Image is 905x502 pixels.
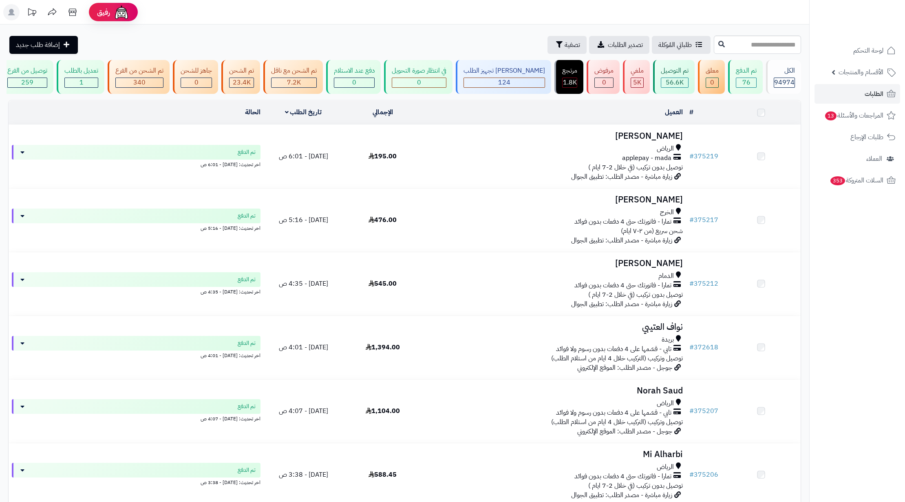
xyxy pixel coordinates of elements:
[426,131,683,141] h3: [PERSON_NAME]
[556,344,671,354] span: تابي - قسّمها على 4 دفعات بدون رسوم ولا فوائد
[21,78,33,87] span: 259
[661,78,688,87] div: 56602
[588,290,683,300] span: توصيل بدون تركيب (في خلال 2-7 ايام )
[106,60,171,94] a: تم الشحن من الفرع 340
[279,151,328,161] span: [DATE] - 6:01 ص
[271,66,317,76] div: تم الشحن مع ناقل
[571,490,672,500] span: زيارة مباشرة - مصدر الطلب: تطبيق الجوال
[658,40,692,50] span: طلباتي المُوكلة
[181,78,212,87] div: 0
[839,67,883,78] span: الأقسام والمنتجات
[662,335,674,344] span: بريدة
[171,60,220,94] a: جاهز للشحن 0
[238,402,256,411] span: تم الدفع
[352,78,356,87] span: 0
[571,235,672,245] span: زيارة مباشرة - مصدر الطلب: تطبيق الجوال
[262,60,324,94] a: تم الشحن مع ناقل 7.2K
[657,144,674,153] span: الرياض
[689,107,693,117] a: #
[595,78,613,87] div: 0
[373,107,393,117] a: الإجمالي
[574,472,671,481] span: تمارا - فاتورتك حتى 4 دفعات بدون فوائد
[574,217,671,227] span: تمارا - فاتورتك حتى 4 دفعات بدون فوائد
[689,406,694,416] span: #
[608,40,643,50] span: تصدير الطلبات
[865,88,883,100] span: الطلبات
[658,271,674,281] span: الدمام
[230,78,254,87] div: 23403
[22,4,42,22] a: تحديثات المنصة
[665,107,683,117] a: العميل
[577,426,672,436] span: جوجل - مصدر الطلب: الموقع الإلكتروني
[726,60,764,94] a: تم الدفع 76
[631,66,644,76] div: ملغي
[238,466,256,474] span: تم الدفع
[689,279,718,289] a: #375212
[589,36,649,54] a: تصدير الطلبات
[814,171,900,190] a: السلات المتروكة353
[565,40,580,50] span: تصفية
[12,160,260,168] div: اخر تحديث: [DATE] - 6:01 ص
[866,153,882,164] span: العملاء
[824,110,883,121] span: المراجعات والأسئلة
[588,162,683,172] span: توصيل بدون تركيب (في خلال 2-7 ايام )
[8,78,47,87] div: 259
[696,60,726,94] a: معلق 0
[181,66,212,76] div: جاهز للشحن
[16,40,60,50] span: إضافة طلب جديد
[369,151,397,161] span: 195.00
[689,470,694,480] span: #
[285,107,322,117] a: تاريخ الطلب
[563,78,577,87] div: 1811
[229,66,254,76] div: تم الشحن
[55,60,106,94] a: تعديل بالطلب 1
[571,172,672,182] span: زيارة مباشرة - مصدر الطلب: تطبيق الجوال
[12,478,260,486] div: اخر تحديث: [DATE] - 3:38 ص
[853,45,883,56] span: لوحة التحكم
[369,470,397,480] span: 588.45
[426,386,683,395] h3: Norah Saud
[742,78,750,87] span: 76
[657,462,674,472] span: الرياض
[850,20,897,38] img: logo-2.png
[736,66,757,76] div: تم الدفع
[334,78,374,87] div: 0
[382,60,454,94] a: في انتظار صورة التحويل 0
[238,148,256,156] span: تم الدفع
[585,60,621,94] a: مرفوض 0
[710,78,714,87] span: 0
[689,406,718,416] a: #375207
[369,279,397,289] span: 545.00
[65,78,98,87] div: 1
[588,481,683,491] span: توصيل بدون تركيب (في خلال 2-7 ايام )
[287,78,301,87] span: 7.2K
[279,470,328,480] span: [DATE] - 3:38 ص
[12,287,260,295] div: اخر تحديث: [DATE] - 4:35 ص
[12,351,260,359] div: اخر تحديث: [DATE] - 4:01 ص
[689,151,694,161] span: #
[652,36,711,54] a: طلباتي المُوكلة
[736,78,756,87] div: 76
[633,78,641,87] span: 5K
[392,66,446,76] div: في انتظار صورة التحويل
[661,66,689,76] div: تم التوصيل
[369,215,397,225] span: 476.00
[498,78,510,87] span: 124
[133,78,146,87] span: 340
[9,36,78,54] a: إضافة طلب جديد
[238,339,256,347] span: تم الدفع
[666,78,684,87] span: 56.6K
[830,175,883,186] span: السلات المتروكة
[547,36,587,54] button: تصفية
[706,78,718,87] div: 0
[621,60,651,94] a: ملغي 5K
[417,78,421,87] span: 0
[814,41,900,60] a: لوحة التحكم
[115,66,163,76] div: تم الشحن من الفرع
[814,84,900,104] a: الطلبات
[324,60,382,94] a: دفع عند الاستلام 0
[426,195,683,204] h3: [PERSON_NAME]
[64,66,98,76] div: تعديل بالطلب
[556,408,671,418] span: تابي - قسّمها على 4 دفعات بدون رسوم ولا فوائد
[79,78,84,87] span: 1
